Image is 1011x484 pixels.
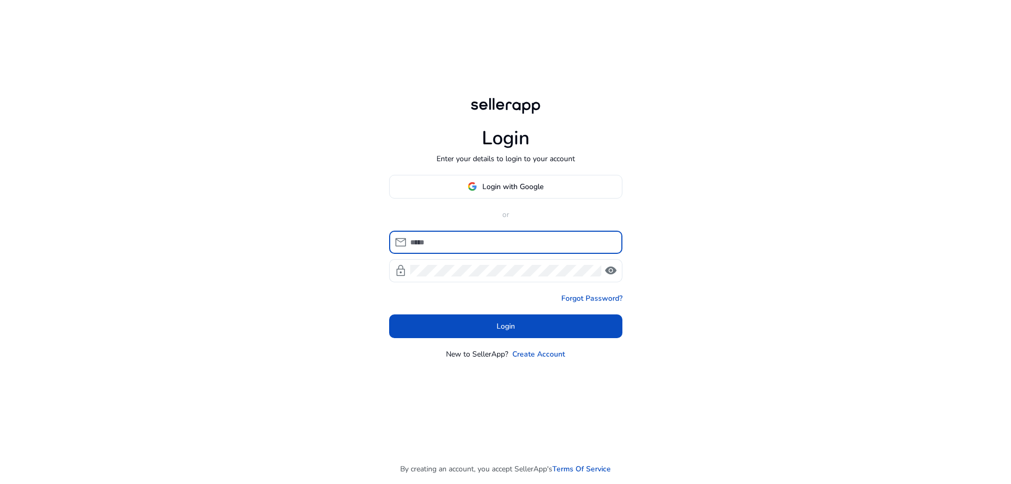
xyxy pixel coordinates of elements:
span: mail [394,236,407,249]
h1: Login [482,127,530,150]
a: Forgot Password? [561,293,622,304]
p: Enter your details to login to your account [437,153,575,164]
span: Login with Google [482,181,543,192]
span: visibility [604,264,617,277]
span: lock [394,264,407,277]
p: New to SellerApp? [446,349,508,360]
p: or [389,209,622,220]
span: Login [497,321,515,332]
button: Login with Google [389,175,622,199]
a: Terms Of Service [552,463,611,475]
button: Login [389,314,622,338]
img: google-logo.svg [468,182,477,191]
a: Create Account [512,349,565,360]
